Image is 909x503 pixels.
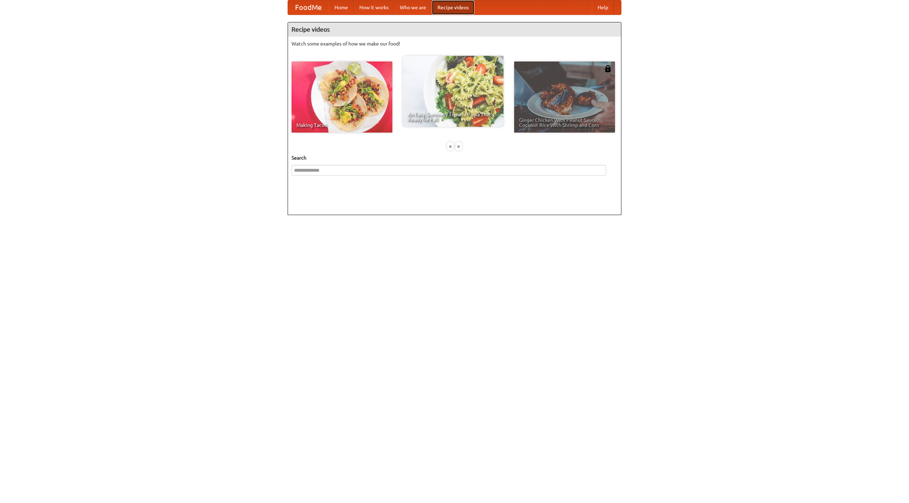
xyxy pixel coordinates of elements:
a: Recipe videos [432,0,474,15]
h5: Search [292,154,617,161]
a: Who we are [394,0,432,15]
a: How it works [354,0,394,15]
div: « [447,142,453,151]
p: Watch some examples of how we make our food! [292,40,617,47]
span: Making Tacos [296,123,387,128]
a: FoodMe [288,0,329,15]
a: Help [592,0,614,15]
a: Home [329,0,354,15]
a: Making Tacos [292,61,392,133]
h4: Recipe videos [288,22,621,37]
a: An Easy, Summery Tomato Pasta That's Ready for Fall [403,56,504,127]
div: » [456,142,462,151]
span: An Easy, Summery Tomato Pasta That's Ready for Fall [408,112,499,122]
img: 483408.png [604,65,611,72]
